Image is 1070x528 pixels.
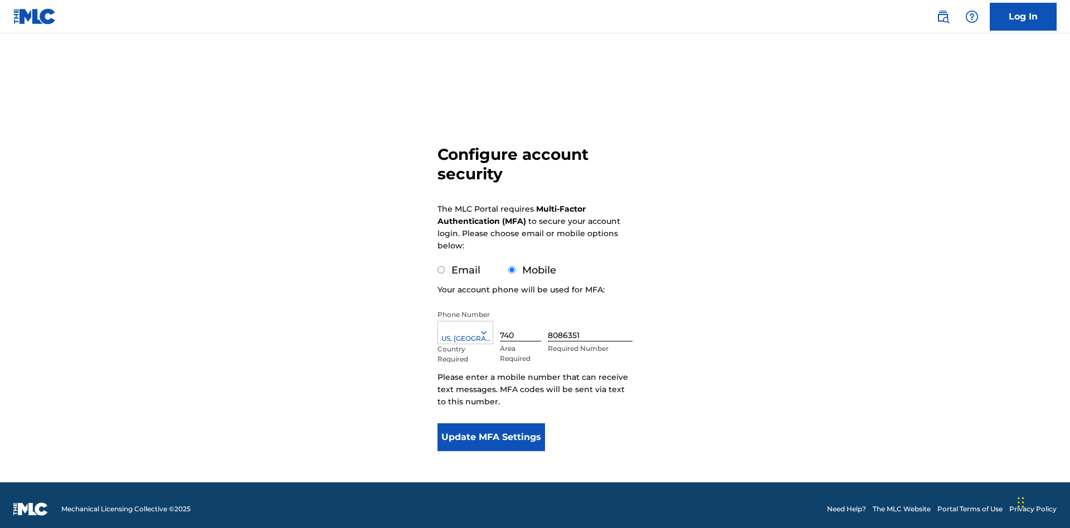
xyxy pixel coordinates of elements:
[437,344,474,364] p: Country Required
[1009,504,1057,514] a: Privacy Policy
[827,504,866,514] a: Need Help?
[961,6,983,28] div: Help
[437,145,633,184] h3: Configure account security
[437,371,633,408] p: Please enter a mobile number that can receive text messages. MFA codes will be sent via text to t...
[437,283,605,296] p: Your account phone will be used for MFA:
[13,502,48,516] img: logo
[13,8,56,25] img: MLC Logo
[438,334,493,344] div: US, [GEOGRAPHIC_DATA] +1
[1018,486,1024,519] div: Drag
[937,504,1003,514] a: Portal Terms of Use
[437,423,545,451] button: Update MFA Settings
[548,344,633,354] p: Required Number
[936,10,950,23] img: search
[500,344,541,364] p: Area Required
[61,504,191,514] span: Mechanical Licensing Collective © 2025
[1014,475,1070,528] iframe: Chat Widget
[965,10,979,23] img: help
[990,3,1057,31] a: Log In
[873,504,931,514] a: The MLC Website
[437,203,620,252] p: The MLC Portal requires to secure your account login. Please choose email or mobile options below:
[932,6,954,28] a: Public Search
[522,264,556,276] label: Mobile
[451,264,480,276] label: Email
